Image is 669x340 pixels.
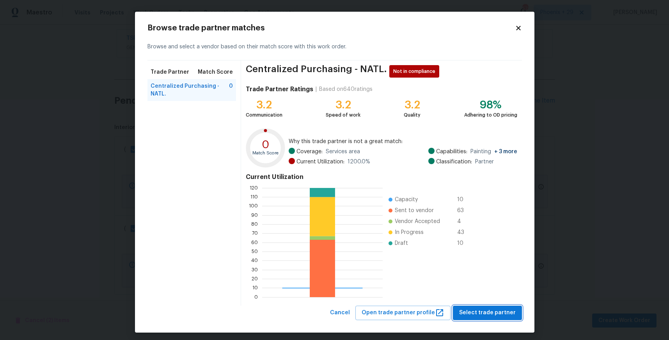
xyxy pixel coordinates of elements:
[395,228,424,236] span: In Progress
[252,258,258,263] text: 40
[355,306,451,320] button: Open trade partner profile
[457,207,470,214] span: 63
[362,308,444,318] span: Open trade partner profile
[249,204,258,208] text: 100
[252,213,258,218] text: 90
[252,267,258,272] text: 30
[404,111,421,119] div: Quality
[147,34,522,60] div: Browse and select a vendor based on their match score with this work order.
[459,308,516,318] span: Select trade partner
[246,65,387,78] span: Centralized Purchasing - NATL.
[252,276,258,281] text: 20
[147,24,515,32] h2: Browse trade partner matches
[252,222,258,227] text: 80
[262,139,270,150] text: 0
[457,218,470,225] span: 4
[251,195,258,199] text: 110
[453,306,522,320] button: Select trade partner
[436,148,467,156] span: Capabilities:
[464,101,517,109] div: 98%
[246,101,282,109] div: 3.2
[246,173,517,181] h4: Current Utilization
[326,111,360,119] div: Speed of work
[198,68,233,76] span: Match Score
[326,148,360,156] span: Services area
[457,196,470,204] span: 10
[252,240,258,245] text: 60
[289,138,517,145] span: Why this trade partner is not a great match:
[255,295,258,299] text: 0
[395,196,418,204] span: Capacity
[348,158,370,166] span: 1200.0 %
[330,308,350,318] span: Cancel
[252,249,258,254] text: 50
[151,68,189,76] span: Trade Partner
[246,85,313,93] h4: Trade Partner Ratings
[296,158,344,166] span: Current Utilization:
[395,207,434,214] span: Sent to vendor
[470,148,517,156] span: Painting
[393,67,438,75] span: Not in compliance
[457,228,470,236] span: 43
[253,285,258,290] text: 10
[464,111,517,119] div: Adhering to OD pricing
[296,148,323,156] span: Coverage:
[404,101,421,109] div: 3.2
[319,85,373,93] div: Based on 640 ratings
[494,149,517,154] span: + 3 more
[253,151,279,155] text: Match Score
[395,218,440,225] span: Vendor Accepted
[313,85,319,93] div: |
[151,82,229,98] span: Centralized Purchasing - NATL.
[250,186,258,190] text: 120
[246,111,282,119] div: Communication
[436,158,472,166] span: Classification:
[252,231,258,236] text: 70
[229,82,233,98] span: 0
[327,306,353,320] button: Cancel
[326,101,360,109] div: 3.2
[475,158,494,166] span: Partner
[457,239,470,247] span: 10
[395,239,408,247] span: Draft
